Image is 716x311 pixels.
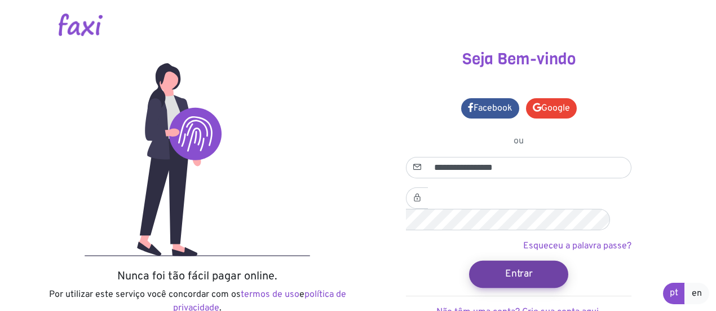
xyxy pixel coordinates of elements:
a: en [684,283,709,304]
p: ou [406,134,631,148]
a: pt [663,283,685,304]
button: Entrar [469,260,568,287]
a: termos de uso [241,289,299,300]
a: Facebook [461,98,519,119]
h5: Nunca foi tão fácil pagar online. [45,270,350,283]
a: Google [526,98,577,119]
a: Esqueceu a palavra passe? [523,240,631,252]
h3: Seja Bem-vindo [366,50,671,69]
